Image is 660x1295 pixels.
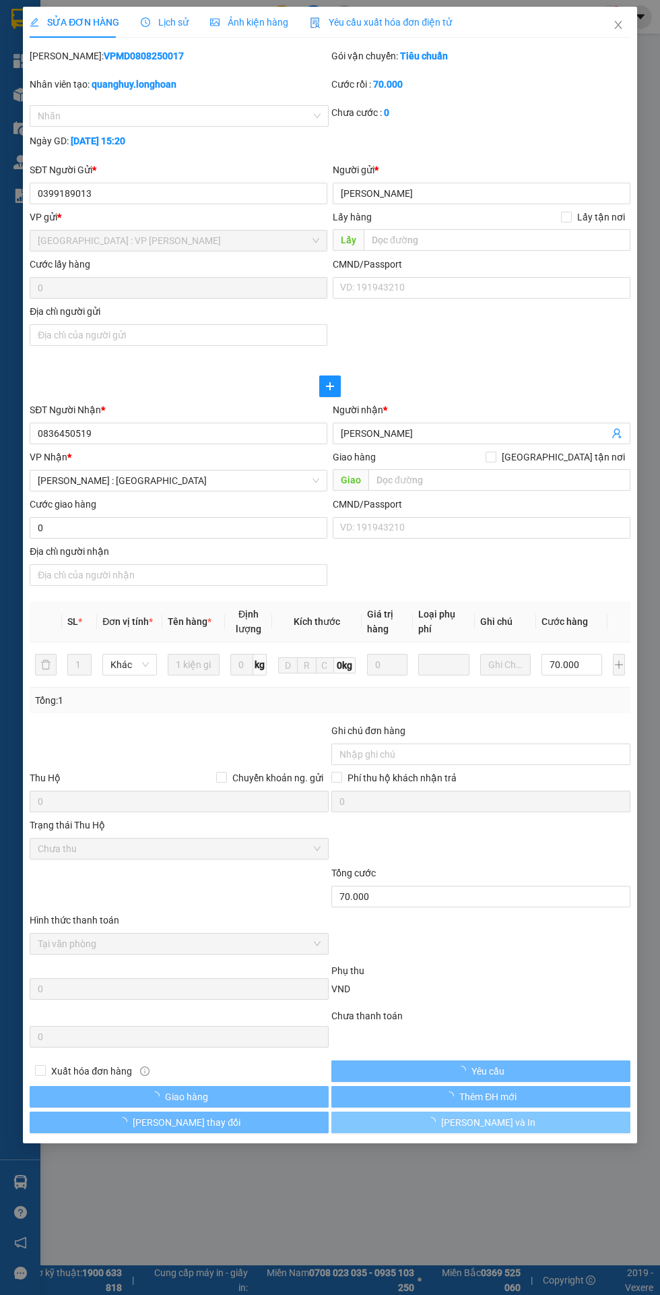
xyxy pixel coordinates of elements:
[613,654,625,675] button: plus
[92,79,176,90] b: quanghuy.longhoan
[168,616,211,627] span: Tên hàng
[331,105,630,120] div: Chưa cước :
[373,79,403,90] b: 70.000
[30,544,327,559] div: Địa chỉ người nhận
[150,1091,165,1101] span: loading
[30,210,327,224] div: VP gửi
[496,450,630,464] span: [GEOGRAPHIC_DATA] tận nơi
[333,469,368,491] span: Giao
[110,655,149,675] span: Khác
[457,1066,471,1075] span: loading
[168,654,220,675] input: VD: Bàn, Ghế
[331,1086,630,1108] button: Thêm ĐH mới
[297,657,317,673] input: R
[30,162,327,177] div: SĐT Người Gửi
[210,17,288,28] span: Ảnh kiện hàng
[227,771,329,785] span: Chuyển khoản ng. gửi
[334,657,356,673] span: 0kg
[30,304,327,319] div: Địa chỉ người gửi
[30,499,96,510] label: Cước giao hàng
[30,517,327,539] input: Cước giao hàng
[459,1089,517,1104] span: Thêm ĐH mới
[30,452,67,462] span: VP Nhận
[333,497,630,512] div: CMND/Passport
[444,1091,459,1101] span: loading
[30,402,327,417] div: SĐT Người Nhận
[236,609,261,634] span: Định lượng
[364,229,630,251] input: Dọc đường
[331,725,405,736] label: Ghi chú đơn hàng
[30,133,329,148] div: Ngày GD:
[104,51,184,61] b: VPMD0808250017
[333,452,376,462] span: Giao hàng
[480,654,531,675] input: Ghi Chú
[38,934,321,954] span: Tại văn phòng
[330,963,632,978] div: Phụ thu
[30,1112,329,1133] button: [PERSON_NAME] thay đổi
[612,428,622,439] span: user-add
[316,657,333,673] input: C
[38,471,319,491] span: Hồ Chí Minh : Kho Quận 12
[35,693,330,708] div: Tổng: 1
[118,1117,133,1126] span: loading
[426,1117,441,1126] span: loading
[400,51,448,61] b: Tiêu chuẩn
[71,135,125,146] b: [DATE] 15:20
[475,601,536,642] th: Ghi chú
[38,839,321,859] span: Chưa thu
[441,1115,535,1130] span: [PERSON_NAME] và In
[367,654,407,675] input: 0
[141,18,150,27] span: clock-circle
[30,49,329,63] div: [PERSON_NAME]:
[384,107,389,118] b: 0
[342,771,462,785] span: Phí thu hộ khách nhận trả
[572,210,630,224] span: Lấy tận nơi
[331,984,350,994] span: VND
[30,277,327,299] input: Cước lấy hàng
[368,469,630,491] input: Dọc đường
[30,77,329,92] div: Nhân viên tạo:
[30,915,119,926] label: Hình thức thanh toán
[30,259,90,270] label: Cước lấy hàng
[133,1115,240,1130] span: [PERSON_NAME] thay đổi
[310,18,321,28] img: icon
[367,609,393,634] span: Giá trị hàng
[599,7,637,44] button: Close
[471,1064,504,1079] span: Yêu cầu
[102,616,153,627] span: Đơn vị tính
[294,616,340,627] span: Kích thước
[30,773,61,783] span: Thu Hộ
[30,18,39,27] span: edit
[331,744,630,765] input: Ghi chú đơn hàng
[331,868,376,878] span: Tổng cước
[278,657,298,673] input: D
[253,654,267,675] span: kg
[331,1112,630,1133] button: [PERSON_NAME] và In
[319,375,341,397] button: plus
[331,77,630,92] div: Cước rồi :
[613,20,624,30] span: close
[541,616,588,627] span: Cước hàng
[30,564,327,586] input: Địa chỉ của người nhận
[140,1066,150,1076] span: info-circle
[331,1060,630,1082] button: Yêu cầu
[30,1086,329,1108] button: Giao hàng
[46,1064,137,1079] span: Xuất hóa đơn hàng
[333,162,630,177] div: Người gửi
[30,324,327,346] input: Địa chỉ của người gửi
[320,381,340,392] span: plus
[333,229,364,251] span: Lấy
[331,49,630,63] div: Gói vận chuyển:
[30,17,119,28] span: SỬA ĐƠN HÀNG
[333,257,630,272] div: CMND/Passport
[210,18,220,27] span: picture
[333,402,630,417] div: Người nhận
[38,231,319,251] span: Hà Nội : VP Nam Từ Liêm
[35,654,57,675] button: delete
[165,1089,208,1104] span: Giao hàng
[30,818,329,833] div: Trạng thái Thu Hộ
[333,212,372,222] span: Lấy hàng
[141,17,189,28] span: Lịch sử
[413,601,475,642] th: Loại phụ phí
[67,616,78,627] span: SL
